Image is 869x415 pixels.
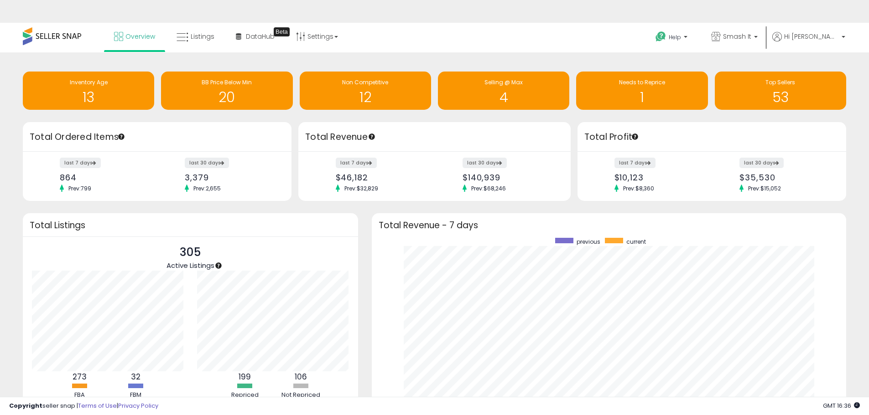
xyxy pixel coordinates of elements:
div: 864 [60,173,151,182]
a: Selling @ Max 4 [438,72,569,110]
div: 3,379 [185,173,276,182]
strong: Copyright [9,401,42,410]
h1: 1 [581,90,703,105]
span: Prev: 2,655 [189,184,225,192]
span: Prev: $8,360 [619,184,659,192]
span: Overview [125,32,155,41]
a: Overview [107,23,162,50]
h3: Total Listings [30,222,351,229]
a: Needs to Reprice 1 [576,72,708,110]
a: BB Price Below Min 20 [161,72,292,110]
div: $35,530 [739,173,830,182]
h3: Total Revenue - 7 days [379,222,839,229]
h1: 4 [442,90,565,105]
a: Smash It [704,23,765,52]
div: FBA [52,391,107,400]
label: last 30 days [739,158,784,168]
span: DataHub [246,32,275,41]
div: $46,182 [336,173,428,182]
b: 273 [73,371,87,382]
span: Listings [191,32,214,41]
b: 199 [239,371,251,382]
span: Prev: 799 [64,184,96,192]
a: Help [648,24,697,52]
h3: Total Revenue [305,131,564,143]
a: Hi [PERSON_NAME] [772,32,845,52]
span: Top Sellers [765,78,795,86]
h1: 12 [304,90,427,105]
span: Needs to Reprice [619,78,665,86]
span: Active Listings [167,261,214,270]
span: Selling @ Max [484,78,523,86]
span: previous [577,238,600,246]
div: seller snap | | [9,402,158,410]
div: FBM [109,391,163,400]
div: Tooltip anchor [214,261,223,270]
div: Not Repriced [274,391,328,400]
p: 305 [167,244,214,261]
span: Non Competitive [342,78,388,86]
label: last 7 days [614,158,656,168]
div: $140,939 [463,173,555,182]
a: Terms of Use [78,401,117,410]
span: Smash It [723,32,751,41]
label: last 30 days [185,158,229,168]
i: Get Help [655,31,666,42]
b: 106 [295,371,307,382]
span: Prev: $32,829 [340,184,383,192]
span: Inventory Age [70,78,108,86]
label: last 30 days [463,158,507,168]
h3: Total Ordered Items [30,131,285,143]
a: DataHub [229,23,281,50]
span: Help [669,33,681,41]
a: Privacy Policy [118,401,158,410]
div: Repriced [218,391,272,400]
b: 32 [131,371,140,382]
a: Inventory Age 13 [23,72,154,110]
h1: 20 [166,90,288,105]
label: last 7 days [60,158,101,168]
label: last 7 days [336,158,377,168]
a: Listings [170,23,221,50]
span: Hi [PERSON_NAME] [784,32,839,41]
div: Tooltip anchor [117,133,125,141]
span: current [626,238,646,246]
h1: 13 [27,90,150,105]
h3: Total Profit [584,131,839,143]
div: Tooltip anchor [368,133,376,141]
span: 2025-09-12 16:36 GMT [823,401,860,410]
h1: 53 [719,90,842,105]
a: Non Competitive 12 [300,72,431,110]
a: Top Sellers 53 [715,72,846,110]
div: $10,123 [614,173,705,182]
div: Tooltip anchor [631,133,639,141]
div: Tooltip anchor [274,27,290,36]
span: Prev: $68,246 [467,184,510,192]
a: Settings [289,23,345,50]
span: BB Price Below Min [202,78,252,86]
span: Prev: $15,052 [744,184,786,192]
